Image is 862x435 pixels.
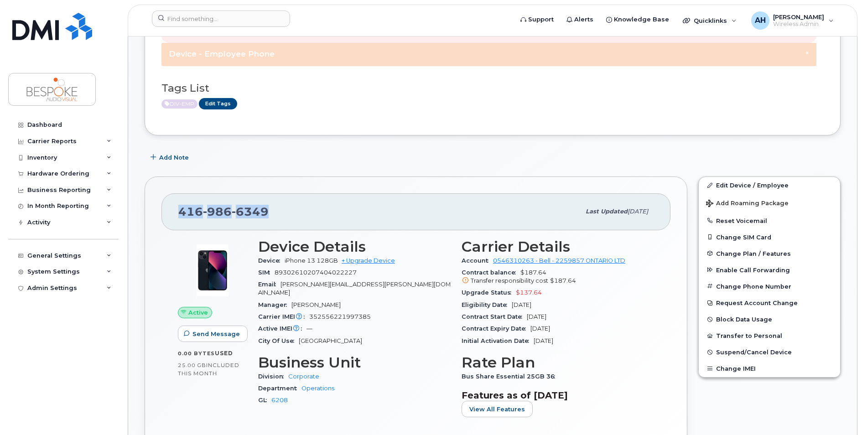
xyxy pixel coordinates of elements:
span: AH [755,15,766,26]
span: Alerts [574,15,593,24]
span: × [805,49,809,56]
a: Operations [301,385,334,392]
span: Suspend/Cancel Device [716,349,792,356]
span: included this month [178,362,239,377]
span: Department [258,385,301,392]
span: — [306,325,312,332]
span: [DATE] [527,313,546,320]
a: 0546310263 - Bell - 2259857 ONTARIO LTD [493,257,625,264]
span: GL [258,397,271,404]
span: Wireless Admin [773,21,824,28]
span: Contract balance [462,269,520,276]
span: used [215,350,233,357]
a: Alerts [560,10,600,29]
button: Enable Call Forwarding [699,262,840,278]
h3: Tags List [161,83,824,94]
button: Block Data Usage [699,311,840,327]
span: Device - Employee Phone [169,49,275,58]
button: Reset Voicemail [699,212,840,229]
a: + Upgrade Device [342,257,395,264]
span: Support [528,15,554,24]
span: Active [161,99,197,109]
span: 6349 [232,205,269,218]
button: Change IMEI [699,360,840,377]
div: Quicklinks [676,11,743,30]
a: Support [514,10,560,29]
span: Contract Start Date [462,313,527,320]
h3: Business Unit [258,354,451,371]
a: 6208 [271,397,288,404]
span: 352556221997385 [309,313,371,320]
span: $137.64 [516,289,542,296]
span: Email [258,281,280,288]
button: Change Phone Number [699,278,840,295]
span: Division [258,373,288,380]
span: Send Message [192,330,240,338]
span: View All Features [469,405,525,414]
h3: Features as of [DATE] [462,390,654,401]
span: Add Note [159,153,189,162]
a: Knowledge Base [600,10,675,29]
button: Transfer to Personal [699,327,840,344]
span: Enable Call Forwarding [716,266,790,273]
a: Corporate [288,373,319,380]
a: Edit Tags [199,98,237,109]
span: Active IMEI [258,325,306,332]
span: Account [462,257,493,264]
span: Carrier IMEI [258,313,309,320]
button: Suspend/Cancel Device [699,344,840,360]
button: Add Roaming Package [699,193,840,212]
span: [PERSON_NAME] [773,13,824,21]
span: Knowledge Base [614,15,669,24]
span: Upgrade Status [462,289,516,296]
button: Request Account Change [699,295,840,311]
button: Close [805,50,809,56]
h3: Carrier Details [462,238,654,255]
span: Add Roaming Package [706,200,789,208]
img: image20231002-3703462-1ig824h.jpeg [185,243,240,298]
span: Device [258,257,285,264]
span: Quicklinks [694,17,727,24]
span: Manager [258,301,291,308]
span: [DATE] [628,208,648,215]
span: Bus Share Essential 25GB 36 [462,373,560,380]
a: Edit Device / Employee [699,177,840,193]
button: Send Message [178,326,248,342]
span: Last updated [586,208,628,215]
span: [DATE] [512,301,531,308]
h3: Device Details [258,238,451,255]
span: Initial Activation Date [462,337,534,344]
span: Contract Expiry Date [462,325,530,332]
span: City Of Use [258,337,299,344]
span: 0.00 Bytes [178,350,215,357]
span: 986 [203,205,232,218]
span: SIM [258,269,275,276]
span: [DATE] [530,325,550,332]
span: Change Plan / Features [716,250,791,257]
span: 25.00 GB [178,362,206,368]
span: iPhone 13 128GB [285,257,338,264]
span: [PERSON_NAME][EMAIL_ADDRESS][PERSON_NAME][DOMAIN_NAME] [258,281,451,296]
button: Change SIM Card [699,229,840,245]
div: Andrew Hallam [745,11,840,30]
span: Active [188,308,208,317]
span: Transfer responsibility cost [471,277,548,284]
span: $187.64 [462,269,654,285]
button: Change Plan / Features [699,245,840,262]
h3: Rate Plan [462,354,654,371]
button: View All Features [462,401,533,417]
span: Eligibility Date [462,301,512,308]
span: 416 [178,205,269,218]
span: [PERSON_NAME] [291,301,341,308]
span: $187.64 [550,277,576,284]
span: [GEOGRAPHIC_DATA] [299,337,362,344]
button: Add Note [145,149,197,166]
span: 89302610207404022227 [275,269,357,276]
span: [DATE] [534,337,553,344]
input: Find something... [152,10,290,27]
